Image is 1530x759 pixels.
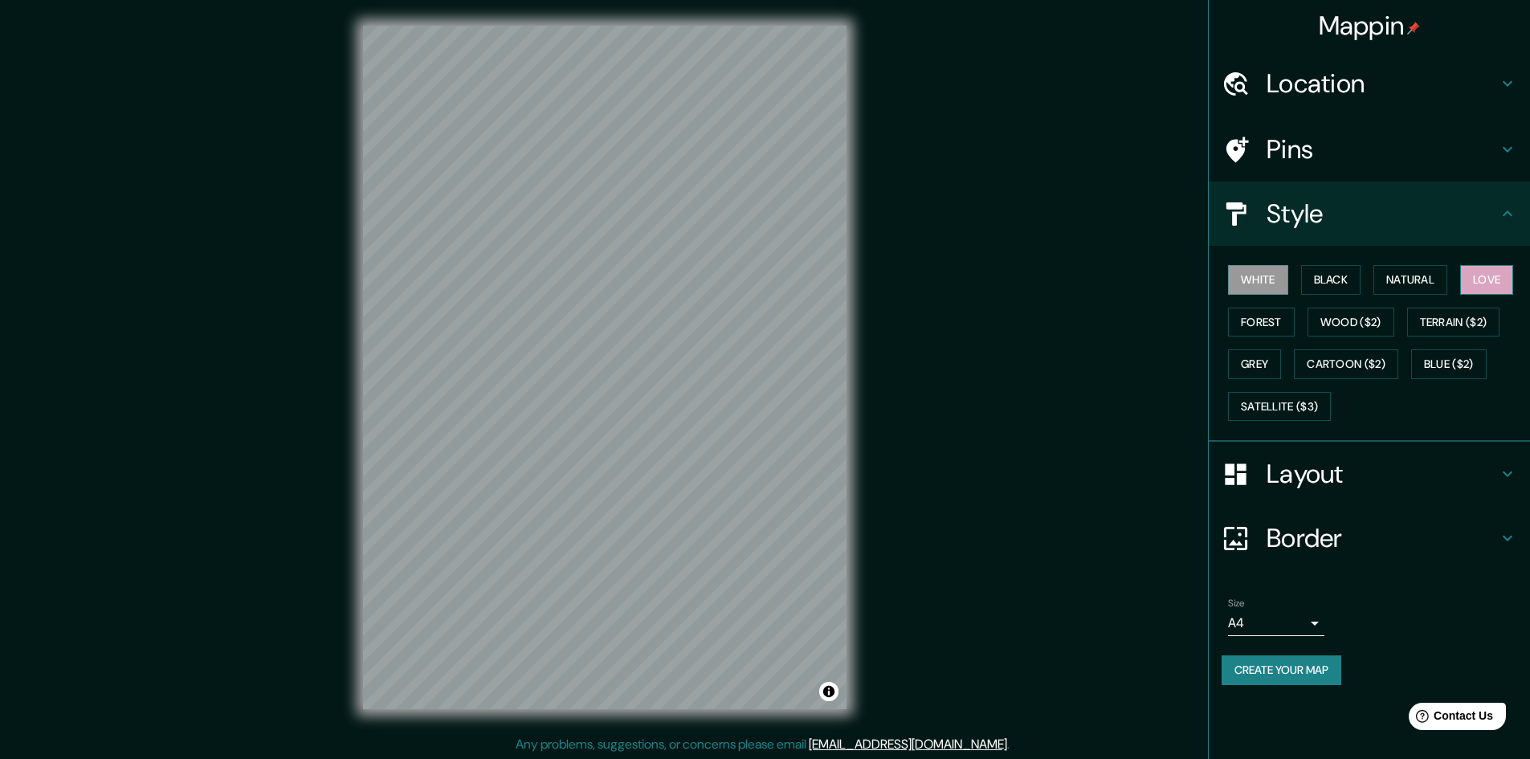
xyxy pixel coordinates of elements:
[1407,308,1500,337] button: Terrain ($2)
[1228,597,1245,610] label: Size
[363,26,847,709] canvas: Map
[1209,117,1530,182] div: Pins
[1209,506,1530,570] div: Border
[1267,198,1498,230] h4: Style
[1387,696,1512,741] iframe: Help widget launcher
[1319,10,1421,42] h4: Mappin
[1267,133,1498,165] h4: Pins
[1228,308,1295,337] button: Forest
[1267,67,1498,100] h4: Location
[1228,349,1281,379] button: Grey
[1228,610,1324,636] div: A4
[1267,458,1498,490] h4: Layout
[1228,392,1331,422] button: Satellite ($3)
[1267,522,1498,554] h4: Border
[1209,51,1530,116] div: Location
[1301,265,1361,295] button: Black
[1411,349,1487,379] button: Blue ($2)
[1373,265,1447,295] button: Natural
[1294,349,1398,379] button: Cartoon ($2)
[1228,265,1288,295] button: White
[1209,442,1530,506] div: Layout
[1407,22,1420,35] img: pin-icon.png
[516,735,1010,754] p: Any problems, suggestions, or concerns please email .
[1012,735,1015,754] div: .
[819,682,838,701] button: Toggle attribution
[809,736,1007,753] a: [EMAIL_ADDRESS][DOMAIN_NAME]
[1209,182,1530,246] div: Style
[1460,265,1513,295] button: Love
[1222,655,1341,685] button: Create your map
[1010,735,1012,754] div: .
[1308,308,1394,337] button: Wood ($2)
